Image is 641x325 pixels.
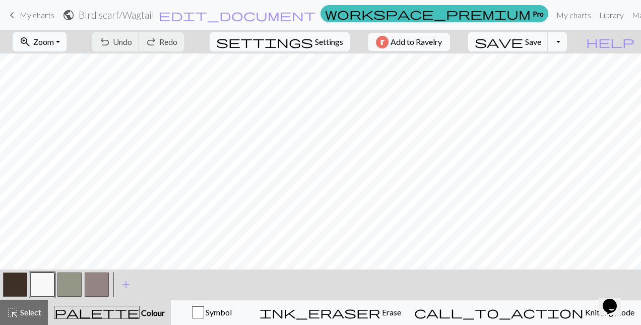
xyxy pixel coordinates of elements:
[468,32,548,51] button: Save
[6,7,54,24] a: My charts
[380,307,401,317] span: Erase
[552,5,595,25] a: My charts
[19,35,31,49] span: zoom_in
[599,285,631,315] iframe: chat widget
[171,300,253,325] button: Symbol
[48,300,171,325] button: Colour
[216,36,313,48] i: Settings
[586,35,634,49] span: help
[33,37,54,46] span: Zoom
[140,308,165,317] span: Colour
[54,305,139,319] span: palette
[315,36,343,48] span: Settings
[525,37,541,46] span: Save
[7,305,19,319] span: highlight_alt
[210,32,350,51] button: SettingsSettings
[595,5,628,25] a: Library
[376,36,389,48] img: Ravelry
[120,278,132,292] span: add
[414,305,584,319] span: call_to_action
[19,307,41,317] span: Select
[62,8,75,22] span: public
[475,35,523,49] span: save
[253,300,408,325] button: Erase
[216,35,313,49] span: settings
[204,307,232,317] span: Symbol
[260,305,380,319] span: ink_eraser
[13,32,67,51] button: Zoom
[325,7,531,21] span: workspace_premium
[408,300,641,325] button: Knitting mode
[391,36,442,48] span: Add to Ravelry
[6,8,18,22] span: keyboard_arrow_left
[368,33,450,51] button: Add to Ravelry
[20,10,54,20] span: My charts
[320,5,548,22] a: Pro
[159,8,316,22] span: edit_document
[584,307,634,317] span: Knitting mode
[79,9,154,21] h2: Bird scarf / Wagtail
